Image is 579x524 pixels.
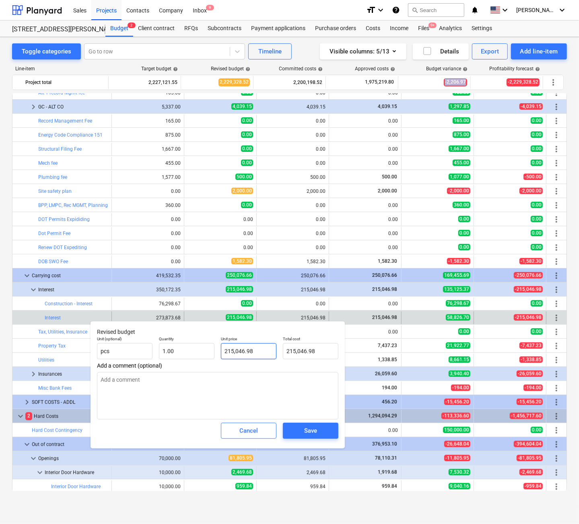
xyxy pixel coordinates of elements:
[371,287,398,292] span: 215,046.98
[453,160,470,166] span: 455.00
[38,160,58,166] a: Mech fee
[381,174,398,180] span: 500.00
[332,245,398,250] div: 0.00
[552,299,561,309] span: More actions
[531,145,543,152] span: 0.00
[552,172,561,182] span: More actions
[258,46,282,57] div: Timeline
[97,336,152,343] p: Unit (optional)
[304,426,317,436] div: Save
[361,20,385,37] div: Costs
[552,130,561,140] span: More actions
[552,482,561,491] span: More actions
[446,300,470,307] span: 76,298.67
[385,20,413,37] a: Income
[552,215,561,224] span: More actions
[260,160,326,166] div: 0.00
[412,7,418,13] span: search
[38,231,70,236] a: Dot Permit Fee
[520,46,558,57] div: Add line-item
[12,43,81,59] button: Toggle categories
[447,188,470,194] span: -2,000.00
[38,452,108,465] div: Openings
[115,104,181,110] div: 5,337.00
[260,118,326,124] div: 0.00
[38,146,82,152] a: Structural Filing Fee
[241,117,253,124] span: 0.00
[514,314,543,321] span: -215,046.98
[38,245,87,250] a: Renew DOT Expediting
[552,440,561,449] span: More actions
[165,160,181,166] div: 455.00
[443,286,470,293] span: 135,125.37
[171,217,181,222] div: 0.00
[449,469,470,475] span: 7,530.32
[260,484,326,489] div: 959.84
[531,230,543,236] span: 0.00
[241,145,253,152] span: 0.00
[32,269,108,282] div: Carrying cost
[381,399,398,405] span: 456.20
[447,258,470,264] span: -1,582.30
[260,146,326,152] div: 0.00
[489,66,540,72] div: Profitability forecast
[443,427,470,433] span: 150,000.00
[523,483,543,489] span: -959.84
[171,259,181,264] div: 0.00
[332,428,398,433] div: 0.00
[260,287,326,293] div: 215,046.98
[260,104,326,110] div: 4,039.15
[38,132,103,138] a: Energy Code Compliance 151
[531,117,543,124] span: 0.00
[458,328,470,335] span: 0.00
[377,357,398,362] span: 1,338.85
[235,483,253,489] span: 959.84
[422,46,459,57] div: Details
[38,343,66,349] a: Property Tax
[38,357,54,363] a: Utilities
[531,216,543,222] span: 0.00
[523,385,543,391] span: -194.00
[552,313,561,323] span: More actions
[519,469,543,475] span: -2,469.68
[260,470,326,475] div: 2,469.68
[517,370,543,377] span: -26,059.60
[231,103,253,110] span: 4,039.15
[552,468,561,477] span: More actions
[45,315,61,321] a: Interest
[29,102,38,112] span: keyboard_arrow_right
[444,399,470,405] span: -15,456.20
[241,202,253,208] span: 0.00
[162,174,181,180] div: 1,577.00
[449,356,470,363] span: 8,661.15
[105,20,133,37] div: Budget
[552,116,561,126] span: More actions
[231,469,253,475] span: 2,469.68
[446,342,470,349] span: 21,922.77
[367,413,398,419] span: 1,294,094.29
[97,328,338,336] p: Revised budget
[32,396,108,409] div: SOFT COSTS - ADDL
[165,118,181,124] div: 165.00
[179,20,203,37] a: RFQs
[444,441,470,447] span: -26,648.04
[552,257,561,266] span: More actions
[467,20,497,37] a: Settings
[29,369,38,379] span: keyboard_arrow_right
[458,216,470,222] span: 0.00
[133,20,179,37] div: Client contract
[211,66,250,72] div: Revised budget
[371,272,398,278] span: 250,076.66
[115,470,181,475] div: 10,000.00
[38,217,90,222] a: DOT Permits Expididing
[229,455,253,461] span: 81,805.95
[128,23,136,28] span: 2
[159,484,181,489] div: 10,000.00
[408,3,464,17] button: Search
[226,286,253,293] span: 215,046.98
[243,231,253,236] div: 0.00
[381,483,398,489] span: 959.84
[241,160,253,166] span: 0.00
[413,20,434,37] a: Files9+
[165,203,181,208] div: 360.00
